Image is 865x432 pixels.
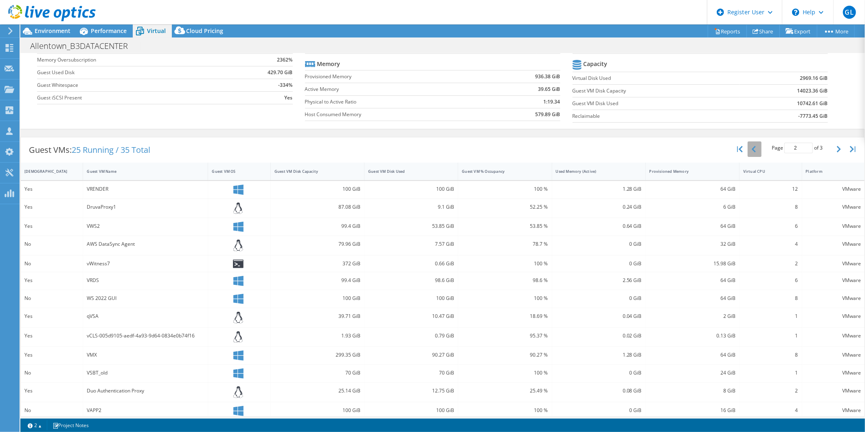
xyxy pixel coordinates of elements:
[24,331,79,340] div: Yes
[368,222,454,231] div: 53.85 GiB
[368,294,454,303] div: 100 GiB
[87,406,204,415] div: VAPP2
[274,386,360,395] div: 25.14 GiB
[87,240,204,249] div: AWS DataSync Agent
[305,85,486,93] label: Active Memory
[573,74,740,82] label: Virtual Disk Used
[37,68,231,77] label: Guest Used Disk
[573,99,740,108] label: Guest VM Disk Used
[26,42,141,51] h1: Allentown_B3DATACENTER
[743,240,798,249] div: 4
[87,169,194,174] div: Guest VM Name
[274,240,360,249] div: 79.96 GiB
[806,222,861,231] div: VMware
[806,294,861,303] div: VMware
[536,110,560,119] b: 579.89 GiB
[556,222,642,231] div: 0.64 GiB
[24,240,79,249] div: No
[556,294,642,303] div: 0 GiB
[806,203,861,212] div: VMware
[274,259,360,268] div: 372 GiB
[274,294,360,303] div: 100 GiB
[843,6,856,19] span: GL
[279,81,293,89] b: -334%
[743,276,798,285] div: 6
[708,25,747,37] a: Reports
[274,185,360,194] div: 100 GiB
[806,240,861,249] div: VMware
[650,350,735,359] div: 64 GiB
[792,9,799,16] svg: \n
[462,203,548,212] div: 52.25 %
[806,331,861,340] div: VMware
[37,94,231,102] label: Guest iSCSI Present
[87,350,204,359] div: VMX
[743,406,798,415] div: 4
[462,406,548,415] div: 100 %
[274,169,351,174] div: Guest VM Disk Capacity
[806,185,861,194] div: VMware
[368,368,454,377] div: 70 GiB
[556,368,642,377] div: 0 GiB
[573,112,740,120] label: Reclaimable
[37,56,231,64] label: Memory Oversubscription
[305,110,486,119] label: Host Consumed Memory
[368,185,454,194] div: 100 GiB
[87,259,204,268] div: vWitness7
[47,420,94,430] a: Project Notes
[743,222,798,231] div: 6
[650,368,735,377] div: 24 GiB
[285,94,293,102] b: Yes
[556,406,642,415] div: 0 GiB
[368,406,454,415] div: 100 GiB
[462,259,548,268] div: 100 %
[274,222,360,231] div: 99.4 GiB
[556,203,642,212] div: 0.24 GiB
[462,350,548,359] div: 90.27 %
[87,203,204,212] div: DruvaProxy1
[24,368,79,377] div: No
[21,137,158,163] div: Guest VMs:
[462,294,548,303] div: 100 %
[24,406,79,415] div: No
[556,331,642,340] div: 0.02 GiB
[743,350,798,359] div: 8
[584,60,608,68] b: Capacity
[743,294,798,303] div: 8
[24,386,79,395] div: Yes
[305,73,486,81] label: Provisioned Memory
[797,99,828,108] b: 10742.61 GiB
[743,312,798,321] div: 1
[274,350,360,359] div: 299.35 GiB
[806,312,861,321] div: VMware
[462,185,548,194] div: 100 %
[147,27,166,35] span: Virtual
[368,240,454,249] div: 7.57 GiB
[368,350,454,359] div: 90.27 GiB
[22,420,47,430] a: 2
[87,294,204,303] div: WS 2022 GUI
[24,222,79,231] div: Yes
[186,27,223,35] span: Cloud Pricing
[305,98,486,106] label: Physical to Active Ratio
[556,259,642,268] div: 0 GiB
[650,331,735,340] div: 0.13 GiB
[797,87,828,95] b: 14023.36 GiB
[556,185,642,194] div: 1.28 GiB
[650,259,735,268] div: 15.98 GiB
[556,240,642,249] div: 0 GiB
[462,222,548,231] div: 53.85 %
[462,312,548,321] div: 18.69 %
[368,331,454,340] div: 0.79 GiB
[462,169,538,174] div: Guest VM % Occupancy
[806,350,861,359] div: VMware
[277,56,293,64] b: 2362%
[24,259,79,268] div: No
[368,276,454,285] div: 98.6 GiB
[650,185,735,194] div: 64 GiB
[650,312,735,321] div: 2 GiB
[24,276,79,285] div: Yes
[462,386,548,395] div: 25.49 %
[37,81,231,89] label: Guest Whitespace
[368,386,454,395] div: 12.75 GiB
